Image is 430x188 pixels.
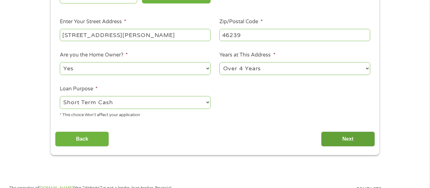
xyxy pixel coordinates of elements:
[60,52,128,58] label: Are you the Home Owner?
[60,29,211,41] input: 1 Main Street
[321,132,375,147] input: Next
[60,19,126,25] label: Enter Your Street Address
[55,132,109,147] input: Back
[60,110,211,118] div: * This choice Won’t affect your application
[219,19,263,25] label: Zip/Postal Code
[60,86,98,92] label: Loan Purpose
[219,52,275,58] label: Years at This Address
